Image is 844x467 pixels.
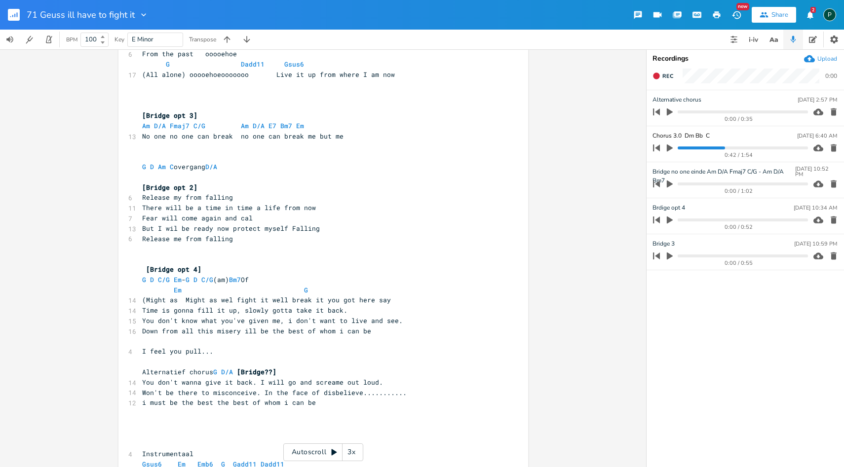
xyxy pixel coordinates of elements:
div: [DATE] 10:59 PM [794,241,837,247]
div: 0:00 / 0:55 [670,260,808,266]
span: [Bridge opt 2] [142,183,197,192]
div: 0:00 [825,73,837,79]
button: Rec [649,68,677,84]
span: C/G [201,275,213,284]
span: Won't be there to misconceive. In the face of disbelieve........... [142,388,407,397]
span: (Might as Might as wel fight it well break it you got here say [142,295,391,304]
div: 2 [810,7,816,13]
button: P [823,3,836,26]
span: Bm7 [280,121,292,130]
div: [DATE] 6:40 AM [797,133,837,139]
div: Autoscroll [283,443,363,461]
span: G [304,286,308,294]
span: Brdige opt 4 [652,203,685,213]
span: Dadd11 [241,60,265,69]
span: Bridge no one einde Am D/A Fmaj7 C/G - Am D/A Bm7 [652,167,795,177]
div: Piepo [823,8,836,21]
span: Down from all this misery ill be the best of whom i can be [142,326,371,335]
div: Transpose [189,36,216,42]
button: 2 [800,6,820,24]
button: New [727,6,746,24]
span: Em [174,275,182,284]
span: D/A [205,162,217,171]
span: Fear will come again and cal [142,214,253,222]
div: Upload [817,55,837,63]
span: G [186,275,190,284]
span: Fmaj7 [170,121,190,130]
span: overgang [142,162,217,171]
span: Release my from falling [142,193,233,202]
div: 0:00 / 0:52 [670,224,808,230]
span: i must be the best the best of whom i can be [142,398,316,407]
span: [Bridge??] [237,367,276,376]
span: Alternatief chorus [142,367,276,376]
span: Alternative chorus [652,95,701,105]
span: C/G [193,121,205,130]
button: Upload [804,53,837,64]
span: (All alone) ooooehoeooooooo Live it up from where I am now [142,70,395,79]
span: You don't know what you've given me, i don't want to live and see. [142,316,403,325]
div: 0:00 / 0:35 [670,116,808,122]
div: [DATE] 2:57 PM [798,97,837,103]
span: But I wil be ready now protect myself Falling [142,224,320,233]
div: 0:00 / 1:02 [670,188,808,194]
span: No one no one can break no one can break me but me [142,132,344,141]
span: Time is gonna fill it up, slowly gotta take it back. [142,306,347,315]
div: [DATE] 10:34 AM [794,205,837,211]
div: BPM [66,37,77,42]
span: C [170,162,174,171]
div: New [736,3,749,10]
div: 0:42 / 1:54 [670,152,808,158]
span: G [142,162,146,171]
span: E7 [269,121,276,130]
span: I feel you pull... [142,347,213,356]
span: Em [296,121,304,130]
span: Bm7 [229,275,241,284]
span: From the past ooooehoe [142,49,237,58]
span: There will be a time in time a life from now [142,203,316,212]
div: Share [771,10,788,19]
div: 3x [343,443,360,461]
span: Em [174,286,182,294]
div: Key [115,36,124,42]
span: [Bridge opt 4] [146,265,201,274]
span: C/G [158,275,170,284]
span: E Minor [132,35,153,44]
span: Am [158,162,166,171]
span: G [142,275,146,284]
span: 71 Geuss ill have to fight it [27,10,135,19]
span: Release me from falling [142,234,233,243]
span: Rec [662,72,673,80]
button: Share [752,7,796,23]
div: [DATE] 10:52 PM [795,166,837,177]
span: G [166,60,170,69]
span: D/A [253,121,265,130]
span: You don't wanna give it back. I will go and screame out loud. [142,378,383,387]
span: [Bridge opt 3] [142,111,197,120]
span: G [213,367,217,376]
span: Am [142,121,150,130]
span: Instrumentaal [142,449,193,458]
span: Am [241,121,249,130]
span: D [150,162,154,171]
span: Gsus6 [284,60,304,69]
div: Recordings [652,55,838,62]
span: D [193,275,197,284]
span: D [150,275,154,284]
span: D/A [154,121,166,130]
span: - (am) Of [142,275,249,284]
span: Bridge 3 [652,239,675,249]
span: D/A [221,367,233,376]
